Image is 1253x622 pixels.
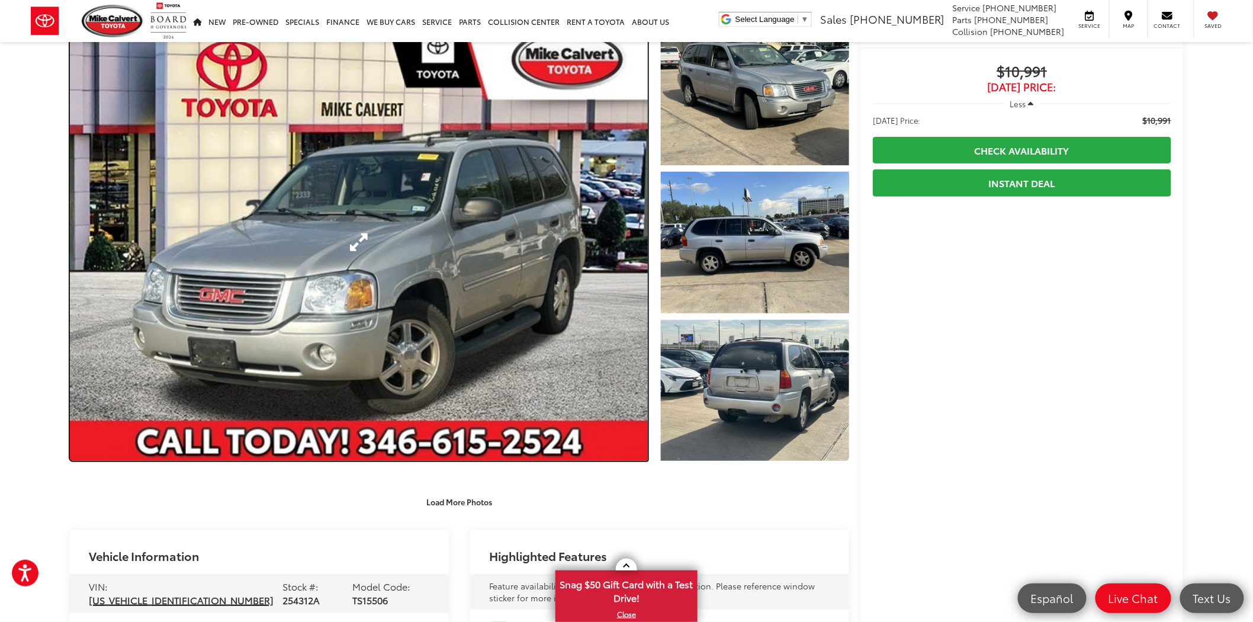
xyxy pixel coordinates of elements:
[873,81,1171,93] span: [DATE] Price:
[801,15,809,24] span: ▼
[983,2,1057,14] span: [PHONE_NUMBER]
[352,593,388,607] span: TS15506
[1010,98,1026,109] span: Less
[658,318,851,463] img: 2008 GMC Envoy SLE
[64,21,653,463] img: 2008 GMC Envoy SLE
[82,5,144,37] img: Mike Calvert Toyota
[735,15,795,24] span: Select Language
[1103,591,1164,605] span: Live Chat
[1004,93,1040,114] button: Less
[1154,22,1181,30] span: Contact
[282,593,320,607] span: 254312A
[1025,591,1079,605] span: Español
[1077,22,1103,30] span: Service
[975,14,1049,25] span: [PHONE_NUMBER]
[661,172,849,313] a: Expand Photo 2
[1095,583,1171,613] a: Live Chat
[557,572,696,608] span: Snag $50 Gift Card with a Test Drive!
[419,491,501,512] button: Load More Photos
[658,22,851,166] img: 2008 GMC Envoy SLE
[873,137,1171,163] a: Check Availability
[953,2,981,14] span: Service
[1200,22,1226,30] span: Saved
[820,11,847,27] span: Sales
[953,25,988,37] span: Collision
[1018,583,1087,613] a: Español
[873,114,920,126] span: [DATE] Price:
[282,579,319,593] span: Stock #:
[490,549,608,562] h2: Highlighted Features
[991,25,1065,37] span: [PHONE_NUMBER]
[70,24,648,461] a: Expand Photo 0
[1116,22,1142,30] span: Map
[490,580,815,604] span: Feature availability subject to final vehicle configuration. Please reference window sticker for ...
[873,169,1171,196] a: Instant Deal
[953,14,972,25] span: Parts
[661,24,849,165] a: Expand Photo 1
[1187,591,1237,605] span: Text Us
[798,15,798,24] span: ​
[661,320,849,461] a: Expand Photo 3
[873,63,1171,81] span: $10,991
[352,579,410,593] span: Model Code:
[850,11,944,27] span: [PHONE_NUMBER]
[658,170,851,315] img: 2008 GMC Envoy SLE
[1143,114,1171,126] span: $10,991
[1180,583,1244,613] a: Text Us
[735,15,809,24] a: Select Language​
